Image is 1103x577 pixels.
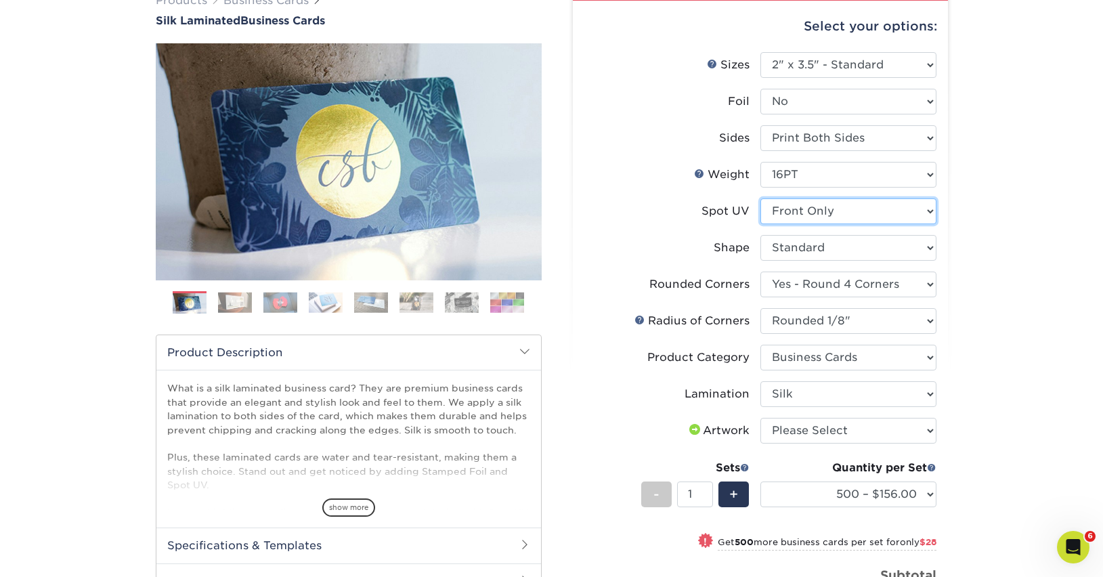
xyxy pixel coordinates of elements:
[354,292,388,313] img: Business Cards 05
[718,537,936,551] small: Get more business cards per set for
[263,292,297,313] img: Business Cards 03
[218,292,252,313] img: Business Cards 02
[920,537,936,547] span: $28
[156,14,542,27] h1: Business Cards
[653,484,659,505] span: -
[687,423,750,439] div: Artwork
[156,528,541,563] h2: Specifications & Templates
[156,14,542,27] a: Silk LaminatedBusiness Cards
[735,537,754,547] strong: 500
[760,460,936,476] div: Quantity per Set
[649,276,750,293] div: Rounded Corners
[490,292,524,313] img: Business Cards 08
[584,1,937,52] div: Select your options:
[900,537,936,547] span: only
[694,167,750,183] div: Weight
[685,386,750,402] div: Lamination
[399,292,433,313] img: Business Cards 06
[728,93,750,110] div: Foil
[729,484,738,505] span: +
[173,286,207,320] img: Business Cards 01
[714,240,750,256] div: Shape
[156,335,541,370] h2: Product Description
[719,130,750,146] div: Sides
[1057,531,1089,563] iframe: Intercom live chat
[445,292,479,313] img: Business Cards 07
[322,498,375,517] span: show more
[309,292,343,313] img: Business Cards 04
[3,536,115,572] iframe: Google Customer Reviews
[156,14,240,27] span: Silk Laminated
[701,203,750,219] div: Spot UV
[704,534,707,549] span: !
[707,57,750,73] div: Sizes
[641,460,750,476] div: Sets
[1085,531,1096,542] span: 6
[647,349,750,366] div: Product Category
[634,313,750,329] div: Radius of Corners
